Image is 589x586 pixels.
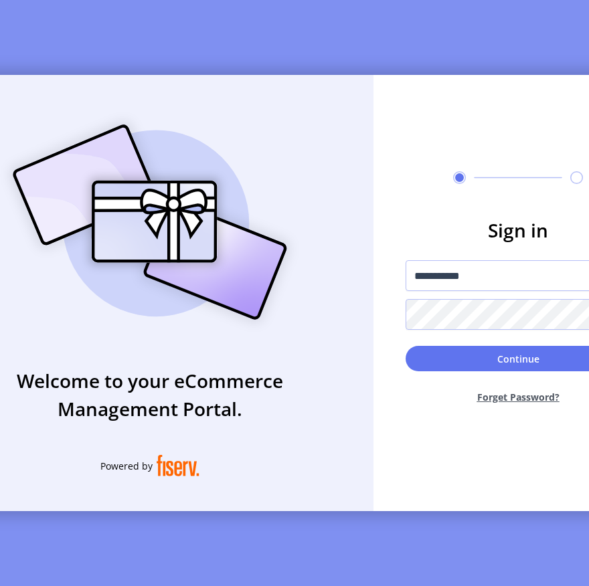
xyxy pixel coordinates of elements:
[100,459,153,473] span: Powered by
